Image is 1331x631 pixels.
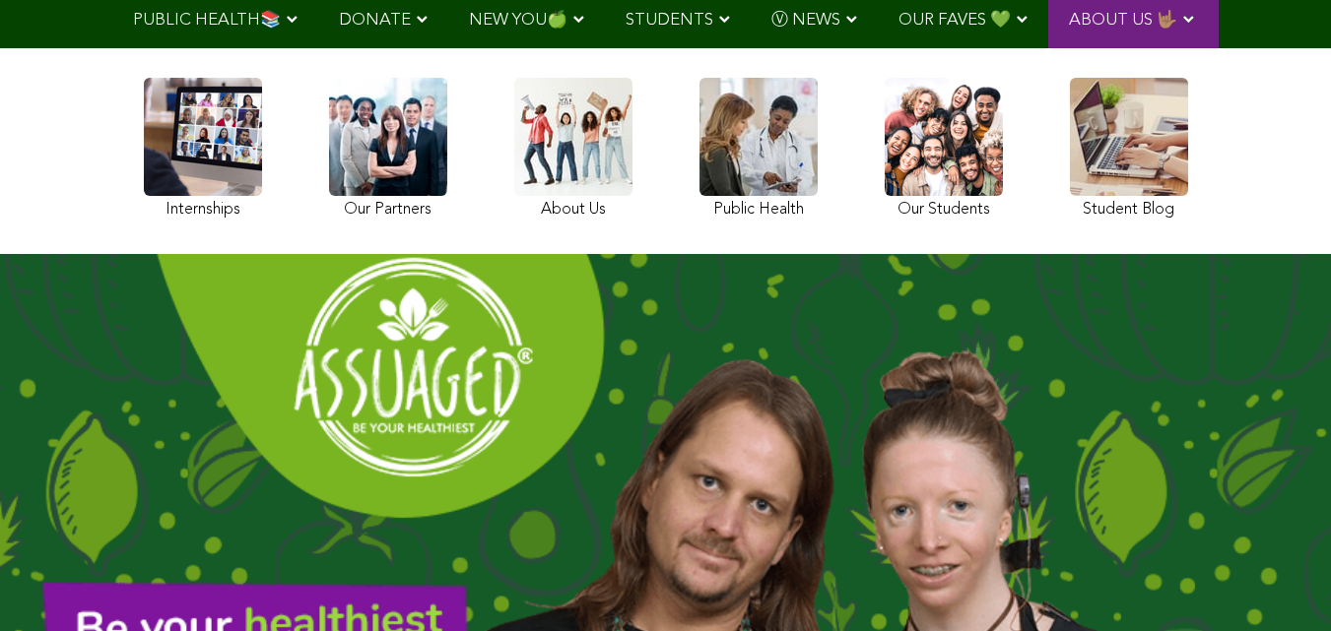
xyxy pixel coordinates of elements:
[339,12,411,29] span: DONATE
[626,12,713,29] span: STUDENTS
[1232,536,1331,631] iframe: Chat Widget
[1069,12,1177,29] span: ABOUT US 🤟🏽
[469,12,567,29] span: NEW YOU🍏
[133,12,281,29] span: PUBLIC HEALTH📚
[898,12,1011,29] span: OUR FAVES 💚
[771,12,840,29] span: Ⓥ NEWS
